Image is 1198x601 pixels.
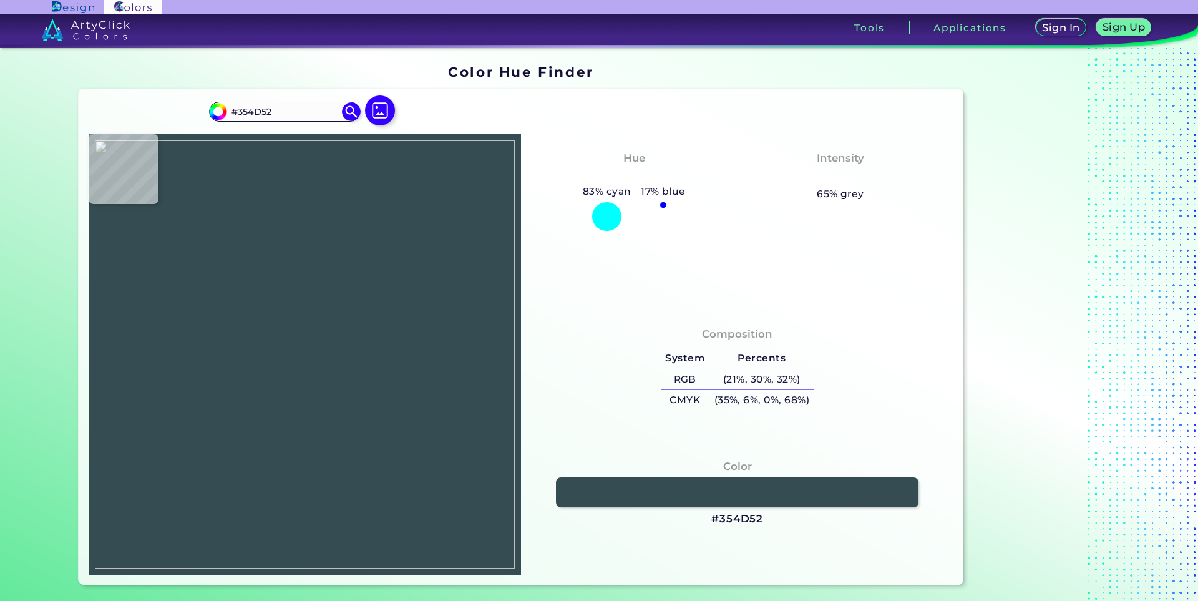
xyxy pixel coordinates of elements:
[709,348,814,369] h5: Percents
[817,169,864,184] h3: Pastel
[817,186,864,202] h5: 65% grey
[226,103,343,120] input: type color..
[623,149,645,167] h4: Hue
[1099,20,1148,36] a: Sign Up
[448,62,593,81] h1: Color Hue Finder
[854,23,885,32] h3: Tools
[593,169,674,184] h3: Bluish Cyan
[52,1,94,13] img: ArtyClick Design logo
[723,457,752,476] h4: Color
[95,140,515,569] img: 5e063351-393f-4005-954a-cbe9b337011b
[365,95,395,125] img: icon picture
[661,390,709,411] h5: CMYK
[702,325,772,343] h4: Composition
[661,348,709,369] h5: System
[817,149,864,167] h4: Intensity
[636,183,690,200] h5: 17% blue
[661,369,709,390] h5: RGB
[711,512,763,527] h3: #354D52
[342,102,361,121] img: icon search
[1104,22,1143,32] h5: Sign Up
[1038,20,1084,36] a: Sign In
[709,369,814,390] h5: (21%, 30%, 32%)
[578,183,636,200] h5: 83% cyan
[1044,23,1078,32] h5: Sign In
[42,19,130,41] img: logo_artyclick_colors_white.svg
[933,23,1006,32] h3: Applications
[709,390,814,411] h5: (35%, 6%, 0%, 68%)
